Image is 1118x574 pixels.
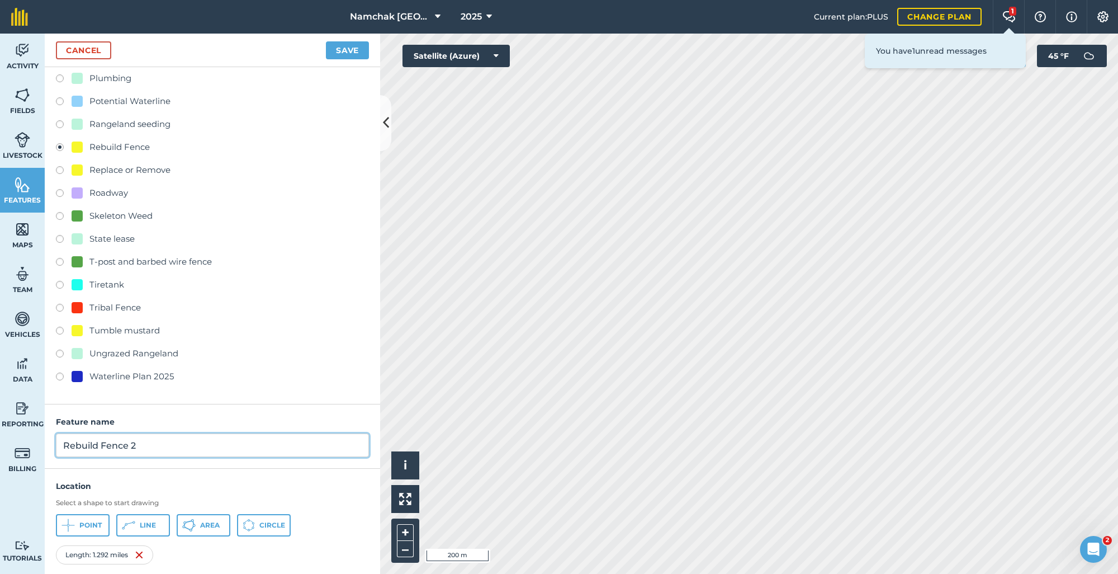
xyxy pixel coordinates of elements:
img: svg+xml;base64,PD94bWwgdmVyc2lvbj0iMS4wIiBlbmNvZGluZz0idXRmLTgiPz4KPCEtLSBHZW5lcmF0b3I6IEFkb2JlIE... [15,445,30,462]
button: Point [56,514,110,537]
span: 2025 [461,10,482,23]
img: svg+xml;base64,PHN2ZyB4bWxucz0iaHR0cDovL3d3dy53My5vcmcvMjAwMC9zdmciIHdpZHRoPSIxNyIgaGVpZ2h0PSIxNy... [1066,10,1077,23]
span: Circle [259,521,285,530]
img: A cog icon [1096,11,1110,22]
button: + [397,524,414,541]
button: i [391,451,419,479]
img: svg+xml;base64,PHN2ZyB4bWxucz0iaHR0cDovL3d3dy53My5vcmcvMjAwMC9zdmciIHdpZHRoPSI1NiIgaGVpZ2h0PSI2MC... [15,176,30,193]
img: Two speech bubbles overlapping with the left bubble in the forefront [1002,11,1016,22]
span: Area [200,521,220,530]
div: Rangeland seeding [89,117,170,131]
div: Replace or Remove [89,163,170,177]
img: svg+xml;base64,PD94bWwgdmVyc2lvbj0iMS4wIiBlbmNvZGluZz0idXRmLTgiPz4KPCEtLSBHZW5lcmF0b3I6IEFkb2JlIE... [15,400,30,417]
img: svg+xml;base64,PHN2ZyB4bWxucz0iaHR0cDovL3d3dy53My5vcmcvMjAwMC9zdmciIHdpZHRoPSI1NiIgaGVpZ2h0PSI2MC... [15,87,30,103]
button: 45 °F [1037,45,1107,67]
img: svg+xml;base64,PD94bWwgdmVyc2lvbj0iMS4wIiBlbmNvZGluZz0idXRmLTgiPz4KPCEtLSBHZW5lcmF0b3I6IEFkb2JlIE... [15,540,30,551]
div: Ungrazed Rangeland [89,347,178,360]
div: T-post and barbed wire fence [89,255,212,269]
img: svg+xml;base64,PD94bWwgdmVyc2lvbj0iMS4wIiBlbmNvZGluZz0idXRmLTgiPz4KPCEtLSBHZW5lcmF0b3I6IEFkb2JlIE... [15,355,30,372]
button: Area [177,514,230,537]
h4: Feature name [56,416,369,428]
img: A question mark icon [1034,11,1047,22]
div: Tumble mustard [89,324,160,337]
p: You have 1 unread messages [876,45,1015,57]
img: svg+xml;base64,PHN2ZyB4bWxucz0iaHR0cDovL3d3dy53My5vcmcvMjAwMC9zdmciIHdpZHRoPSI1NiIgaGVpZ2h0PSI2MC... [15,221,30,238]
span: 2 [1103,536,1112,545]
div: Rebuild Fence [89,140,150,154]
div: State lease [89,232,135,246]
button: Line [116,514,170,537]
img: fieldmargin Logo [11,8,28,26]
img: svg+xml;base64,PD94bWwgdmVyc2lvbj0iMS4wIiBlbmNvZGluZz0idXRmLTgiPz4KPCEtLSBHZW5lcmF0b3I6IEFkb2JlIE... [15,310,30,327]
span: Line [140,521,156,530]
img: svg+xml;base64,PHN2ZyB4bWxucz0iaHR0cDovL3d3dy53My5vcmcvMjAwMC9zdmciIHdpZHRoPSIxNiIgaGVpZ2h0PSIyNC... [135,548,144,562]
div: Waterline Plan 2025 [89,370,174,383]
button: Satellite (Azure) [402,45,510,67]
a: Change plan [897,8,982,26]
img: svg+xml;base64,PD94bWwgdmVyc2lvbj0iMS4wIiBlbmNvZGluZz0idXRmLTgiPz4KPCEtLSBHZW5lcmF0b3I6IEFkb2JlIE... [15,266,30,283]
button: Circle [237,514,291,537]
iframe: Intercom live chat [1080,536,1107,563]
div: Tribal Fence [89,301,141,314]
h4: Location [56,480,369,492]
span: Point [79,521,102,530]
div: Tiretank [89,278,124,291]
div: Plumbing [89,72,131,85]
img: Four arrows, one pointing top left, one top right, one bottom right and the last bottom left [399,493,411,505]
div: Potential Waterline [89,95,170,108]
a: Cancel [56,41,111,59]
span: Namchak [GEOGRAPHIC_DATA] [350,10,430,23]
div: Skeleton Weed [89,209,153,223]
div: Length : 1.292 miles [56,545,153,564]
h3: Select a shape to start drawing [56,498,369,507]
span: 45 ° F [1048,45,1069,67]
span: Current plan : PLUS [814,11,888,23]
img: svg+xml;base64,PD94bWwgdmVyc2lvbj0iMS4wIiBlbmNvZGluZz0idXRmLTgiPz4KPCEtLSBHZW5lcmF0b3I6IEFkb2JlIE... [15,131,30,148]
div: 1 [1009,7,1016,16]
img: svg+xml;base64,PD94bWwgdmVyc2lvbj0iMS4wIiBlbmNvZGluZz0idXRmLTgiPz4KPCEtLSBHZW5lcmF0b3I6IEFkb2JlIE... [15,42,30,59]
button: Save [326,41,369,59]
span: i [404,458,407,472]
div: Roadway [89,186,128,200]
button: – [397,541,414,557]
img: svg+xml;base64,PD94bWwgdmVyc2lvbj0iMS4wIiBlbmNvZGluZz0idXRmLTgiPz4KPCEtLSBHZW5lcmF0b3I6IEFkb2JlIE... [1078,45,1100,67]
